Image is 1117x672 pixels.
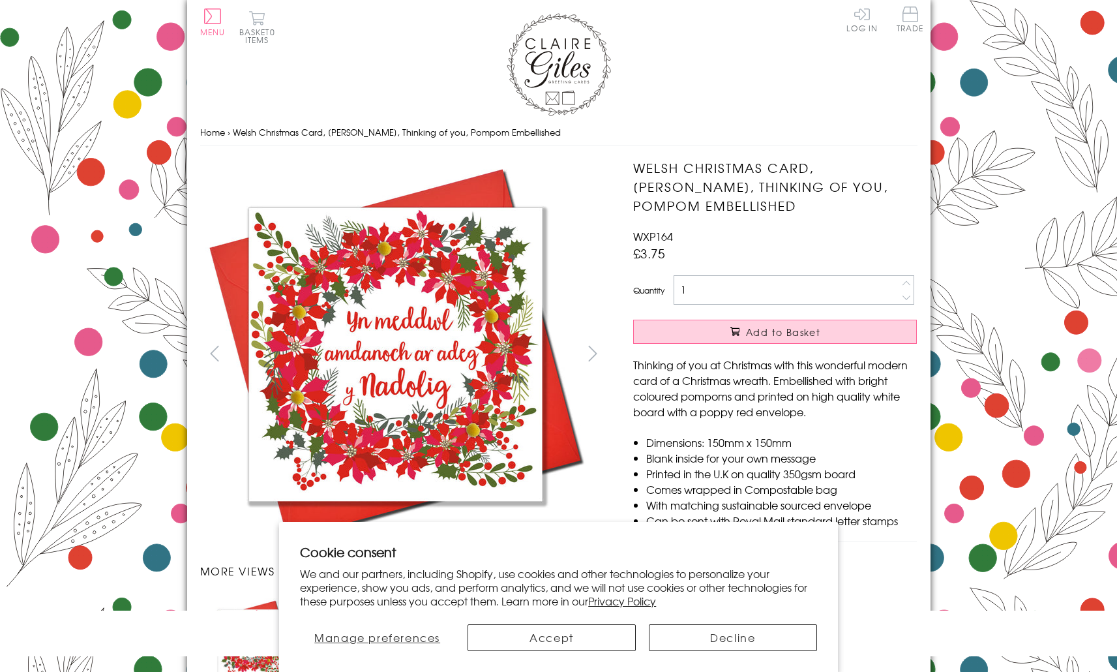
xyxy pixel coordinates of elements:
[507,13,611,116] img: Claire Giles Greetings Cards
[633,228,673,244] span: WXP164
[897,7,924,35] a: Trade
[239,10,275,44] button: Basket0 items
[646,481,917,497] li: Comes wrapped in Compostable bag
[846,7,878,32] a: Log In
[646,513,917,528] li: Can be sent with Royal Mail standard letter stamps
[633,244,665,262] span: £3.75
[646,450,917,466] li: Blank inside for your own message
[200,8,226,36] button: Menu
[646,466,917,481] li: Printed in the U.K on quality 350gsm board
[200,563,608,579] h3: More views
[200,119,917,146] nav: breadcrumbs
[468,624,636,651] button: Accept
[233,126,561,138] span: Welsh Christmas Card, [PERSON_NAME], Thinking of you, Pompom Embellished
[646,435,917,450] li: Dimensions: 150mm x 150mm
[300,624,454,651] button: Manage preferences
[607,159,998,472] img: Welsh Christmas Card, Nadolig Llawen, Thinking of you, Pompom Embellished
[300,567,817,607] p: We and our partners, including Shopify, use cookies and other technologies to personalize your ex...
[746,326,820,339] span: Add to Basket
[578,339,607,368] button: next
[588,593,656,609] a: Privacy Policy
[897,7,924,32] span: Trade
[228,126,230,138] span: ›
[314,630,440,645] span: Manage preferences
[649,624,817,651] button: Decline
[633,284,664,296] label: Quantity
[646,497,917,513] li: With matching sustainable sourced envelope
[200,159,591,550] img: Welsh Christmas Card, Nadolig Llawen, Thinking of you, Pompom Embellished
[633,357,917,420] p: Thinking of you at Christmas with this wonderful modern card of a Christmas wreath. Embellished w...
[633,159,917,215] h1: Welsh Christmas Card, [PERSON_NAME], Thinking of you, Pompom Embellished
[200,339,230,368] button: prev
[200,26,226,38] span: Menu
[300,543,817,561] h2: Cookie consent
[200,126,225,138] a: Home
[633,320,917,344] button: Add to Basket
[245,26,275,46] span: 0 items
